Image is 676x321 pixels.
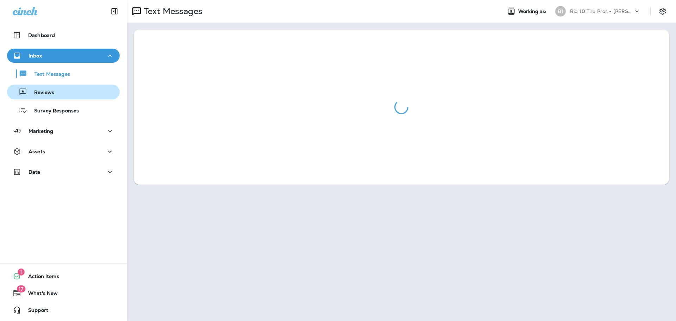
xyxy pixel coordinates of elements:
[7,303,120,317] button: Support
[27,89,54,96] p: Reviews
[27,108,79,115] p: Survey Responses
[27,71,70,78] p: Text Messages
[570,8,633,14] p: Big 10 Tire Pros - [PERSON_NAME]
[7,144,120,159] button: Assets
[21,307,48,316] span: Support
[656,5,669,18] button: Settings
[21,273,59,282] span: Action Items
[29,169,40,175] p: Data
[17,285,25,292] span: 17
[18,268,25,276] span: 1
[141,6,202,17] p: Text Messages
[7,85,120,99] button: Reviews
[21,290,58,299] span: What's New
[29,53,42,58] p: Inbox
[105,4,124,18] button: Collapse Sidebar
[29,128,53,134] p: Marketing
[555,6,566,17] div: B1
[7,49,120,63] button: Inbox
[7,124,120,138] button: Marketing
[7,28,120,42] button: Dashboard
[7,269,120,283] button: 1Action Items
[7,286,120,300] button: 17What's New
[518,8,548,14] span: Working as:
[28,32,55,38] p: Dashboard
[29,149,45,154] p: Assets
[7,103,120,118] button: Survey Responses
[7,165,120,179] button: Data
[7,66,120,81] button: Text Messages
